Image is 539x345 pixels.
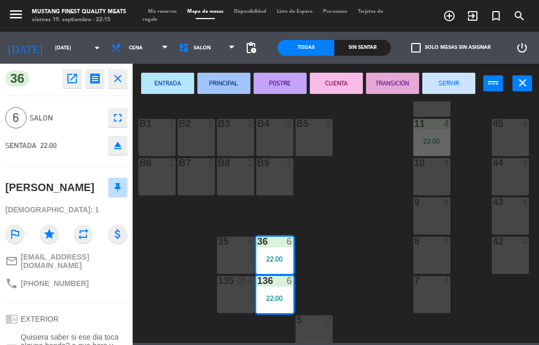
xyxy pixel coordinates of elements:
button: menu [8,6,24,25]
div: Mustang Finest Quality Meats [32,8,126,16]
div: 2 [247,119,254,128]
button: open_in_new [63,69,82,88]
div: 42 [493,237,493,246]
div: 2 [169,158,175,168]
div: 2 [326,315,332,325]
div: 6 [286,276,293,286]
div: 44 [493,158,493,168]
div: 4 [444,119,450,128]
span: SENTADA [5,141,37,150]
button: PRINCIPAL [197,73,250,94]
button: power_input [483,75,503,91]
div: B8 [218,158,219,168]
button: receipt [85,69,105,88]
div: 22:00 [413,137,450,145]
div: B3 [218,119,219,128]
div: 4 [247,276,254,286]
span: pending_actions [245,41,257,54]
div: Sin sentar [334,40,391,56]
i: power_input [487,76,500,89]
div: Todas [277,40,334,56]
span: 36 [5,71,29,87]
button: TRANSICIÓN [366,73,419,94]
div: 2 [286,158,293,168]
div: 135 [218,276,219,286]
button: POSTRE [254,73,307,94]
div: [PERSON_NAME] [5,179,94,196]
i: menu [8,6,24,22]
span: [PHONE_NUMBER] [21,279,89,288]
span: Cena [129,45,143,51]
div: 2 [208,158,214,168]
div: viernes 19. septiembre - 22:15 [32,16,126,24]
button: ENTRADA [141,73,194,94]
i: arrow_drop_down [91,41,103,54]
button: SERVIR [422,73,475,94]
div: 2 [208,119,214,128]
div: 22:00 [256,255,293,263]
button: close [108,69,127,88]
button: CUENTA [310,73,363,94]
span: 22:00 [40,141,57,150]
div: 2 [169,119,175,128]
div: 4 [444,158,450,168]
span: Disponibilidad [229,9,272,14]
i: attach_money [108,225,127,244]
i: close [111,72,124,85]
i: chrome_reader_mode [5,313,18,325]
i: mail_outline [5,255,18,268]
i: receipt [89,72,101,85]
span: Mapa de mesas [182,9,229,14]
i: eject [111,139,124,152]
i: outlined_flag [5,225,24,244]
div: 2 [247,158,254,168]
i: phone [5,277,18,290]
div: 22:00 [256,295,293,302]
i: turned_in_not [490,10,502,22]
span: Mis reservas [143,9,182,14]
span: EXTERIOR [21,315,59,323]
button: close [512,75,532,91]
i: exit_to_app [466,10,479,22]
span: [EMAIL_ADDRESS][DOMAIN_NAME] [21,253,127,270]
button: fullscreen [108,108,127,127]
i: power_settings_new [516,41,528,54]
span: 6 [5,107,27,128]
div: 4 [522,158,528,168]
i: star [40,225,59,244]
div: 4 [444,276,450,286]
div: 4 [444,197,450,207]
div: 35 [218,237,219,246]
div: 2 [286,119,293,128]
span: Lista de Espera [272,9,318,14]
div: 4 [522,197,528,207]
span: check_box_outline_blank [411,43,421,53]
i: add_circle_outline [443,10,456,22]
div: 4 [522,237,528,246]
div: 6 [286,237,293,246]
span: Pre-acceso [318,9,353,14]
i: block [237,276,246,285]
div: 4 [444,237,450,246]
div: [DEMOGRAPHIC_DATA]: 1 [5,201,127,219]
div: 4 [522,119,528,128]
i: open_in_new [66,72,79,85]
span: SALON [30,112,103,124]
span: SALON [194,45,211,51]
div: 43 [493,197,493,207]
i: repeat [74,225,93,244]
a: mail_outline[EMAIL_ADDRESS][DOMAIN_NAME] [5,253,127,270]
div: 45 [493,119,493,128]
i: fullscreen [111,111,124,124]
button: eject [108,136,127,155]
